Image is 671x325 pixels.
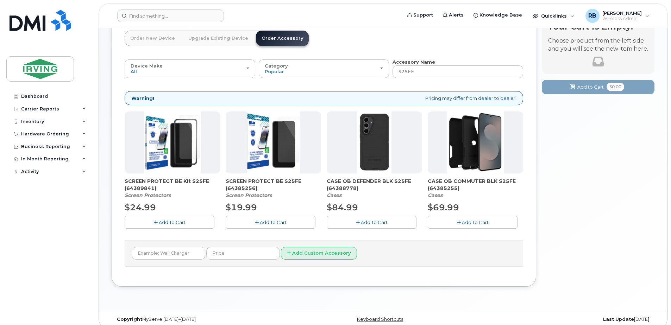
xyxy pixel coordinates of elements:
span: Add to Cart [577,84,604,90]
a: Order Accessory [256,31,309,46]
span: $84.99 [327,202,358,212]
span: Add To Cart [462,219,489,225]
button: Add To Cart [125,216,214,228]
button: Add To Cart [226,216,315,228]
span: Wireless Admin [602,16,642,21]
div: SCREEN PROTECT BE S25FE (64385256) [226,178,321,199]
button: Category Popular [259,59,389,78]
div: CASE OB DEFENDER BLK S25FE (64388778) [327,178,422,199]
span: $0.00 [607,83,624,91]
span: Popular [265,69,284,74]
span: CASE OB DEFENDER BLK S25FE (64388778) [327,178,422,192]
span: Device Make [131,63,163,69]
div: [DATE] [474,317,654,322]
span: Add To Cart [361,219,388,225]
strong: Copyright [117,317,142,322]
div: Quicklinks [528,9,579,23]
img: image-20250915-161557.png [447,111,504,173]
div: CASE OB COMMUTER BLK S25FE (64385255) [428,178,523,199]
button: Add Custom Accessory [281,247,357,260]
strong: Warning! [131,95,154,102]
a: Alerts [438,8,469,22]
span: $19.99 [226,202,257,212]
span: All [131,69,137,74]
span: SCREEN PROTECT BE S25FE (64385256) [226,178,321,192]
button: Device Make All [125,59,255,78]
span: [PERSON_NAME] [602,10,642,16]
span: Support [413,12,433,19]
a: Keyboard Shortcuts [357,317,403,322]
img: image-20251003-110745.png [144,111,200,173]
span: Category [265,63,288,69]
a: Knowledge Base [469,8,527,22]
div: MyServe [DATE]–[DATE] [112,317,293,322]
span: Alerts [449,12,464,19]
input: Price [206,247,280,260]
input: Find something... [117,9,224,22]
strong: Accessory Name [393,59,435,65]
span: Quicklinks [541,13,567,19]
button: Add To Cart [327,216,416,228]
button: Add To Cart [428,216,518,228]
button: Add to Cart $0.00 [542,80,654,94]
span: RB [588,12,596,20]
span: $24.99 [125,202,156,212]
div: SCREEN PROTECT BE Kit S25FE (64389841) [125,178,220,199]
div: Pricing may differ from dealer to dealer! [125,91,523,106]
span: CASE OB COMMUTER BLK S25FE (64385255) [428,178,523,192]
div: Roberts, Brad [581,9,654,23]
em: Cases [428,192,443,198]
input: Example: Wall Charger [132,247,205,260]
span: Add To Cart [159,219,186,225]
img: image-20250924-184623.png [357,111,391,173]
a: Upgrade Existing Device [183,31,254,46]
h4: Your Cart is Empty! [548,22,648,31]
img: image-20251003-111038.png [247,111,300,173]
strong: Last Update [603,317,634,322]
span: Add To Cart [260,219,287,225]
em: Screen Protectors [226,192,272,198]
span: $69.99 [428,202,459,212]
a: Support [402,8,438,22]
p: Choose product from the left side and you will see the new item here. [548,37,648,53]
span: Knowledge Base [479,12,522,19]
span: SCREEN PROTECT BE Kit S25FE (64389841) [125,178,220,192]
em: Cases [327,192,341,198]
em: Screen Protectors [125,192,171,198]
a: Order New Device [125,31,181,46]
